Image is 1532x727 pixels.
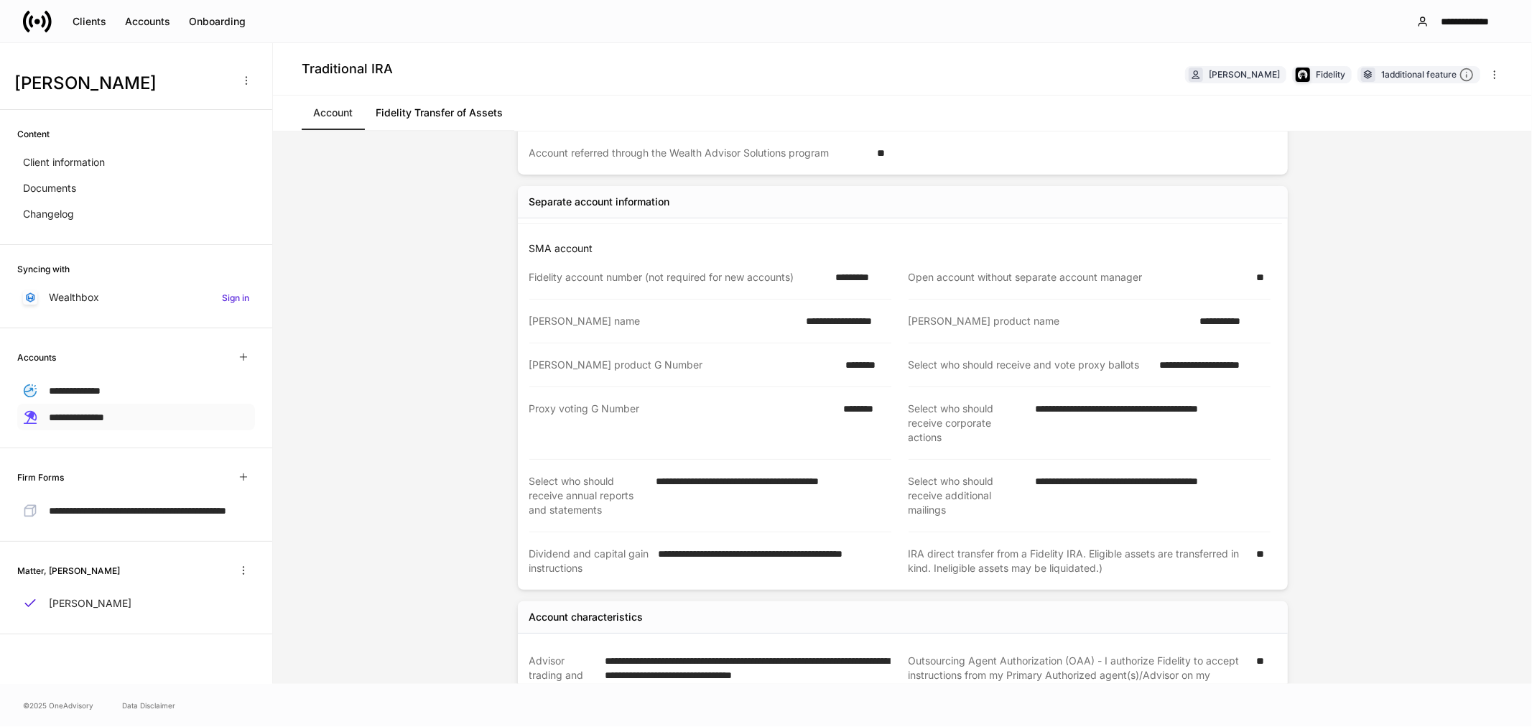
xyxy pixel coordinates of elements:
[364,96,514,130] a: Fidelity Transfer of Assets
[529,402,835,445] div: Proxy voting G Number
[529,610,644,624] div: Account characteristics
[909,547,1248,575] div: IRA direct transfer from a Fidelity IRA. Eligible assets are transferred in kind. Ineligible asse...
[63,10,116,33] button: Clients
[529,146,869,160] div: Account referred through the Wealth Advisor Solutions program
[529,241,1282,256] p: SMA account
[17,149,255,175] a: Client information
[17,591,255,616] a: [PERSON_NAME]
[23,207,74,221] p: Changelog
[17,262,70,276] h6: Syncing with
[23,181,76,195] p: Documents
[1209,68,1280,81] div: [PERSON_NAME]
[1316,68,1345,81] div: Fidelity
[302,60,393,78] h4: Traditional IRA
[125,14,170,29] div: Accounts
[222,291,249,305] h6: Sign in
[73,14,106,29] div: Clients
[529,270,827,284] div: Fidelity account number (not required for new accounts)
[122,700,175,711] a: Data Disclaimer
[529,314,797,328] div: [PERSON_NAME] name
[1381,68,1474,83] div: 1 additional feature
[17,471,64,484] h6: Firm Forms
[909,270,1248,284] div: Open account without separate account manager
[909,358,1151,372] div: Select who should receive and vote proxy ballots
[529,547,649,575] div: Dividend and capital gain instructions
[49,290,99,305] p: Wealthbox
[17,175,255,201] a: Documents
[49,596,131,611] p: [PERSON_NAME]
[17,201,255,227] a: Changelog
[23,155,105,170] p: Client information
[116,10,180,33] button: Accounts
[17,351,56,364] h6: Accounts
[189,14,246,29] div: Onboarding
[17,284,255,310] a: WealthboxSign in
[14,72,229,95] h3: [PERSON_NAME]
[529,654,597,726] div: Advisor trading and asset movement authorizations
[909,654,1248,726] div: Outsourcing Agent Authorization (OAA) - I authorize Fidelity to accept instructions from my Prima...
[23,700,93,711] span: © 2025 OneAdvisory
[529,195,670,209] div: Separate account information
[302,96,364,130] a: Account
[17,127,50,141] h6: Content
[529,474,648,517] div: Select who should receive annual reports and statements
[909,402,1027,445] div: Select who should receive corporate actions
[17,564,120,578] h6: Matter, [PERSON_NAME]
[529,358,837,372] div: [PERSON_NAME] product G Number
[180,10,255,33] button: Onboarding
[909,314,1191,328] div: [PERSON_NAME] product name
[909,474,1027,517] div: Select who should receive additional mailings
